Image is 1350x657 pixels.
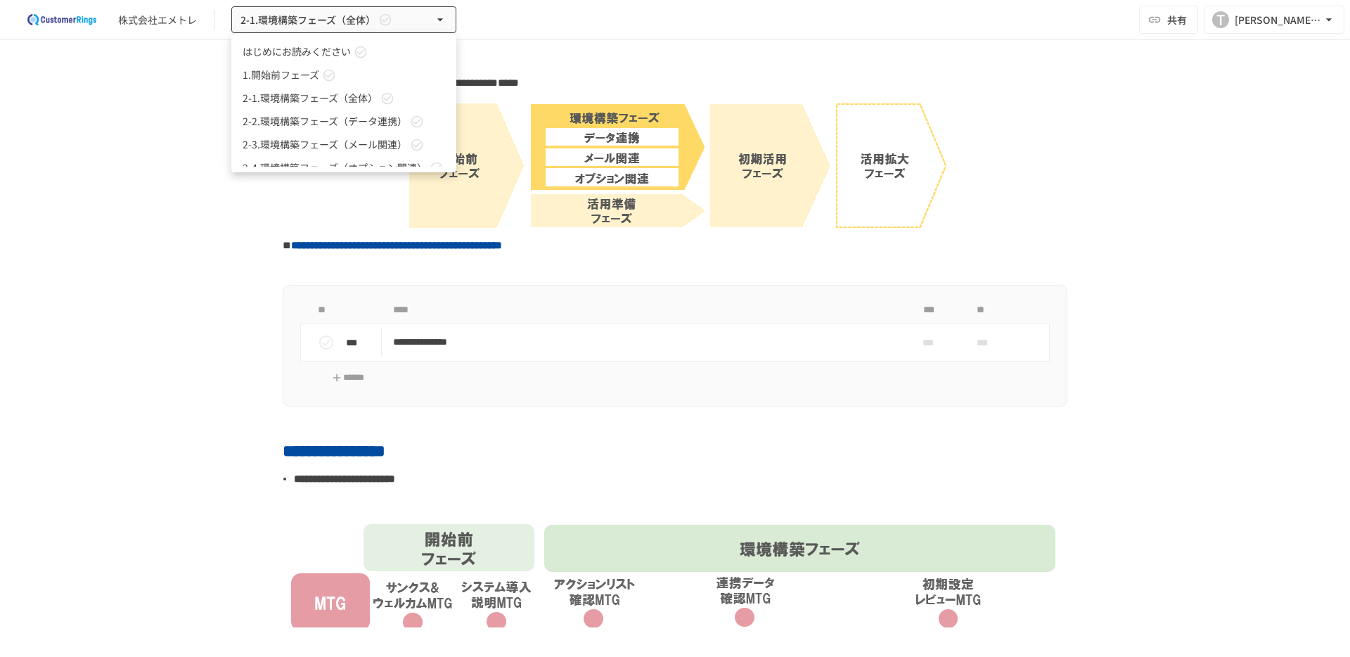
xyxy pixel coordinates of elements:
[243,91,378,106] span: 2-1.環境構築フェーズ（全体）
[243,160,427,175] span: 2-4.環境構築フェーズ（オプション関連）
[243,137,407,152] span: 2-3.環境構築フェーズ（メール関連）
[243,114,407,129] span: 2-2.環境構築フェーズ（データ連携）
[243,68,319,82] span: 1.開始前フェーズ
[243,44,351,59] span: はじめにお読みください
